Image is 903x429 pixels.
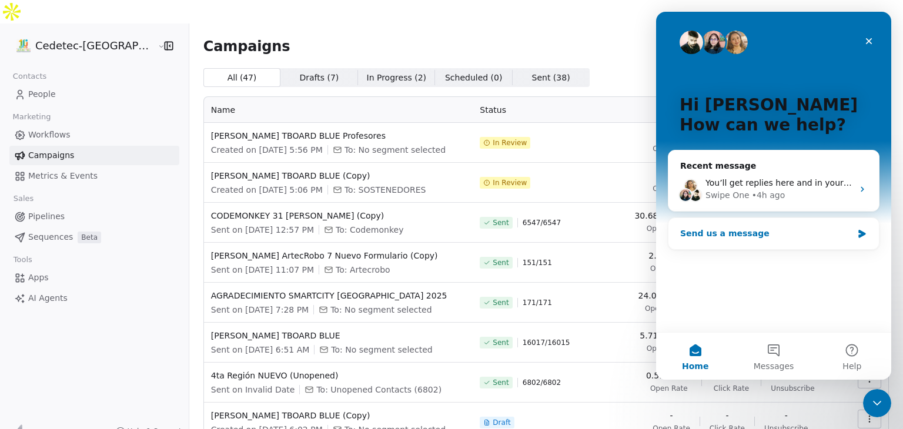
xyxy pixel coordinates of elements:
div: Send us a message [12,206,223,238]
span: Open Rate [645,304,683,313]
span: Tools [8,251,37,269]
span: [PERSON_NAME] ArtecRobo 7 Nuevo Formulario (Copy) [211,250,466,262]
img: IMAGEN%2010%20A%C3%83%C2%91OS.png [16,39,31,53]
button: Help [157,321,235,368]
span: To: No segment selected [330,304,432,316]
a: Metrics & Events [9,166,179,186]
a: AI Agents [9,289,179,308]
span: Marketing [8,108,56,126]
span: Sent ( 38 ) [532,72,570,84]
span: Beta [78,232,101,243]
span: [PERSON_NAME] TBOARD BLUE [211,330,466,341]
span: Sent [493,378,509,387]
span: - [725,410,728,421]
a: SequencesBeta [9,227,179,247]
span: Open Rate [653,184,690,193]
span: Sent [493,298,509,307]
iframe: Intercom live chat [656,12,891,380]
span: AGRADECIMIENTO SMARTCITY [GEOGRAPHIC_DATA] 2025 [211,290,466,301]
span: Drafts ( 7 ) [299,72,339,84]
a: People [9,85,179,104]
span: Scheduled ( 0 ) [445,72,503,84]
span: 5.71% (755) [640,330,691,341]
span: Unsubscribe [771,384,814,393]
span: You’ll get replies here and in your email: ✉️ [EMAIL_ADDRESS][DOMAIN_NAME] Our usual reply time 🕒... [49,166,500,176]
span: AI Agents [28,292,68,304]
span: 2.72% (4) [648,250,689,262]
span: Sent [493,218,509,227]
span: 6547 / 6547 [523,218,561,227]
iframe: Intercom live chat [863,389,891,417]
span: To: Unopened Contacts (6802) [316,384,442,396]
span: Contacts [8,68,52,85]
div: Send us a message [24,216,196,228]
a: Workflows [9,125,179,145]
span: 24.03% (37) [638,290,690,301]
button: Messages [78,321,156,368]
span: To: SOSTENEDORES [345,184,426,196]
span: Click Rate [714,384,749,393]
a: Pipelines [9,207,179,226]
span: Open Rate [647,224,684,233]
span: 151 / 151 [523,258,552,267]
span: Workflows [28,129,71,141]
span: Draft [493,418,510,427]
span: Campaigns [203,38,290,54]
span: People [28,88,56,100]
span: Metrics & Events [28,170,98,182]
span: Sent on [DATE] 6:51 AM [211,344,310,356]
span: CODEMONKEY 31 [PERSON_NAME] (Copy) [211,210,466,222]
span: Help [186,350,205,358]
span: Sent [493,338,509,347]
span: 30.68% (1759) [634,210,695,222]
span: To: Codemonkey [336,224,403,236]
span: Created on [DATE] 5:06 PM [211,184,323,196]
div: Close [202,19,223,40]
span: To: No segment selected [345,144,446,156]
span: Sequences [28,231,73,243]
span: Sales [8,190,39,207]
a: Campaigns [9,146,179,165]
span: Home [26,350,52,358]
th: Status [473,97,620,123]
span: - [670,410,673,421]
span: Open Rate [650,264,688,273]
span: 16017 / 16015 [523,338,570,347]
span: Sent on [DATE] 7:28 PM [211,304,309,316]
span: Messages [98,350,138,358]
span: Created on [DATE] 5:56 PM [211,144,323,156]
a: Apps [9,268,179,287]
span: Sent [493,258,509,267]
th: Name [204,97,473,123]
span: Cedetec-[GEOGRAPHIC_DATA] [35,38,155,53]
span: Apps [28,272,49,284]
th: Analytics [620,97,841,123]
button: Cedetec-[GEOGRAPHIC_DATA] [14,36,149,56]
span: 0.51% (34) [646,370,692,381]
span: Sent on Invalid Date [211,384,295,396]
span: [PERSON_NAME] TBOARD BLUE (Copy) [211,170,466,182]
span: Pipelines [28,210,65,223]
span: Sent on [DATE] 12:57 PM [211,224,314,236]
span: [PERSON_NAME] TBOARD BLUE (Copy) [211,410,466,421]
span: Campaigns [28,149,74,162]
span: [PERSON_NAME] TBOARD BLUE Profesores [211,130,466,142]
span: In Review [493,138,527,148]
span: In Progress ( 2 ) [367,72,427,84]
span: To: No segment selected [331,344,432,356]
span: - [785,410,788,421]
span: Open Rate [647,344,684,353]
div: • 4h ago [96,177,129,190]
span: 6802 / 6802 [523,378,561,387]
